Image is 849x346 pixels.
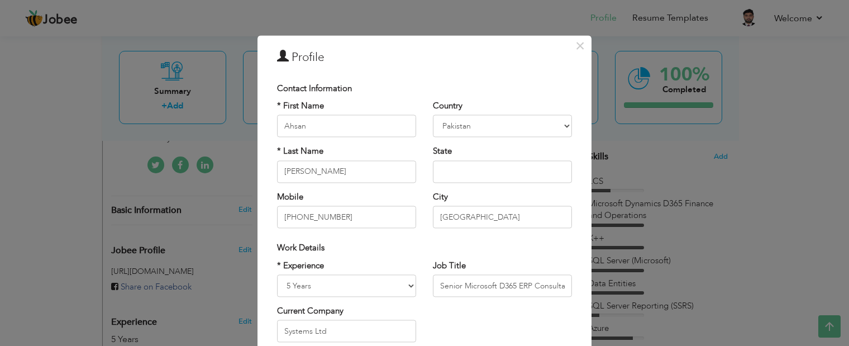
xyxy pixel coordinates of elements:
label: Country [433,100,462,112]
label: City [433,191,448,203]
label: Mobile [277,191,303,203]
label: Job Title [433,260,466,272]
label: * Experience [277,260,324,272]
span: Work Details [277,243,325,254]
span: Contact Information [277,83,352,94]
button: Close [571,37,589,55]
label: State [433,146,452,158]
h3: Profile [277,49,572,66]
label: * Last Name [277,146,323,158]
label: * First Name [277,100,324,112]
label: Current Company [277,305,344,317]
span: × [575,36,585,56]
